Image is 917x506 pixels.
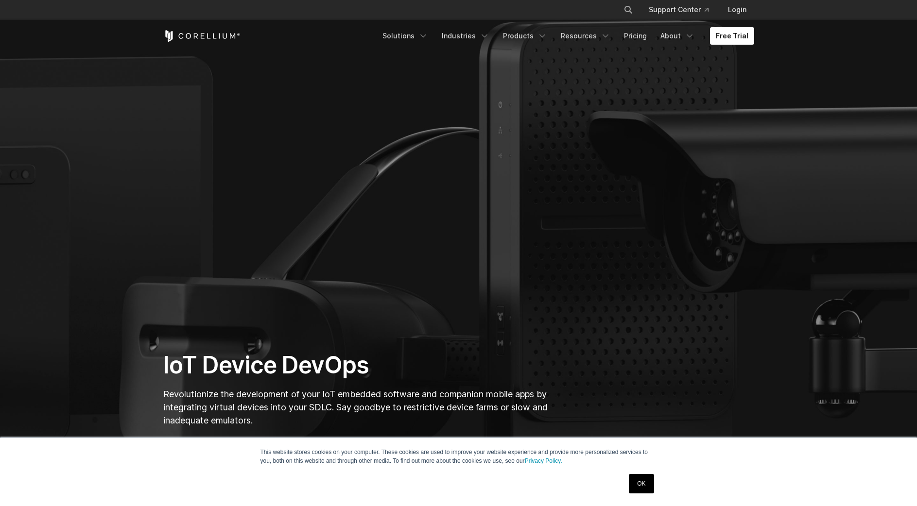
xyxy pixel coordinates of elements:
a: Free Trial [710,27,754,45]
a: About [655,27,700,45]
button: Search [620,1,637,18]
a: OK [629,474,654,493]
div: Navigation Menu [612,1,754,18]
a: Privacy Policy. [525,457,562,464]
a: Solutions [377,27,434,45]
span: Revolutionize the development of your IoT embedded software and companion mobile apps by integrat... [163,389,548,425]
a: Corellium Home [163,30,241,42]
a: Pricing [618,27,653,45]
a: Login [720,1,754,18]
a: Support Center [641,1,716,18]
a: Industries [436,27,495,45]
a: Products [497,27,553,45]
p: This website stores cookies on your computer. These cookies are used to improve your website expe... [260,448,657,465]
div: Navigation Menu [377,27,754,45]
h1: IoT Device DevOps [163,351,551,380]
a: Resources [555,27,616,45]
